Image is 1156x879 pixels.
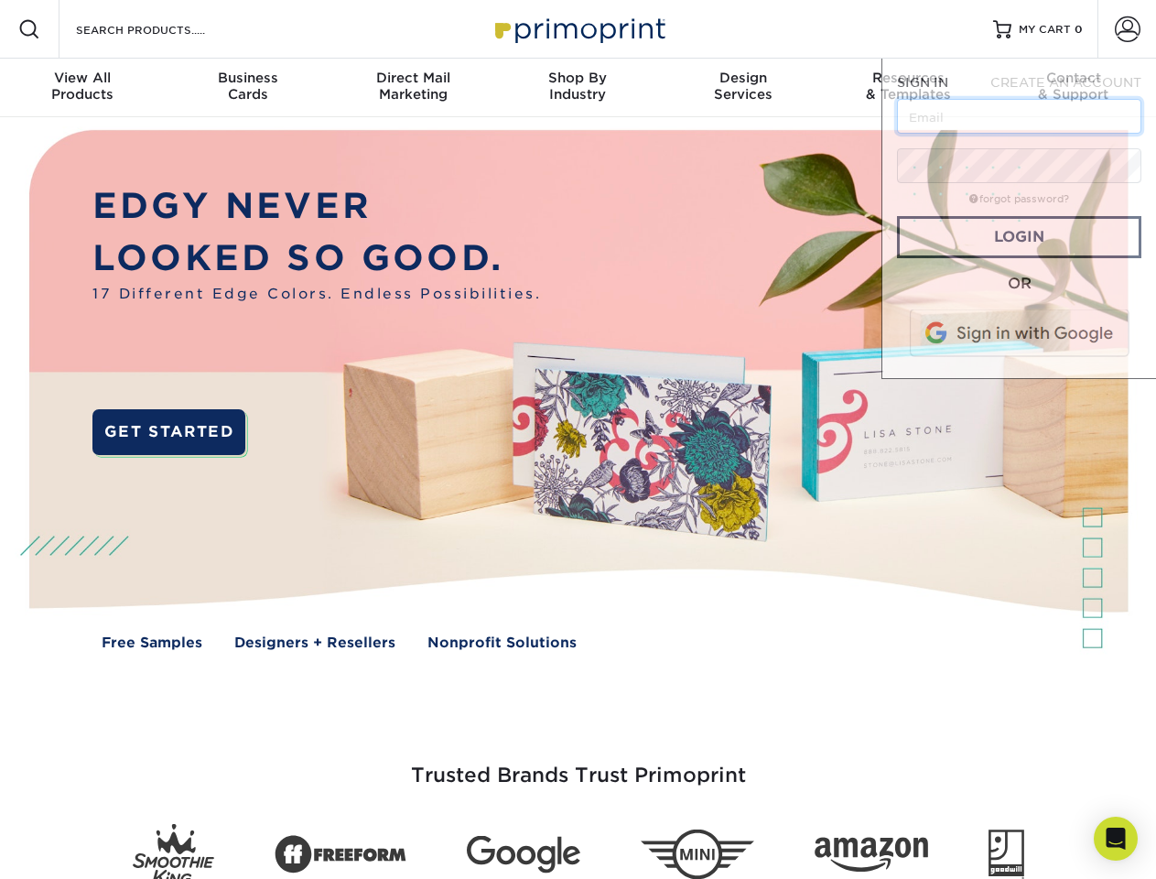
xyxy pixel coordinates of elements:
[826,59,990,117] a: Resources& Templates
[92,409,245,455] a: GET STARTED
[234,633,395,654] a: Designers + Resellers
[165,59,330,117] a: BusinessCards
[495,59,660,117] a: Shop ByIndustry
[1019,22,1071,38] span: MY CART
[330,70,495,103] div: Marketing
[5,823,156,873] iframe: Google Customer Reviews
[826,70,990,86] span: Resources
[43,720,1114,809] h3: Trusted Brands Trust Primoprint
[661,59,826,117] a: DesignServices
[487,9,670,49] img: Primoprint
[897,99,1141,134] input: Email
[165,70,330,103] div: Cards
[989,830,1024,879] img: Goodwill
[495,70,660,86] span: Shop By
[427,633,577,654] a: Nonprofit Solutions
[330,59,495,117] a: Direct MailMarketing
[897,75,948,90] span: SIGN IN
[661,70,826,103] div: Services
[467,836,580,874] img: Google
[165,70,330,86] span: Business
[1094,817,1138,861] div: Open Intercom Messenger
[92,180,541,233] p: EDGY NEVER
[897,273,1141,295] div: OR
[495,70,660,103] div: Industry
[92,284,541,305] span: 17 Different Edge Colors. Endless Possibilities.
[1075,23,1083,36] span: 0
[969,193,1069,205] a: forgot password?
[990,75,1141,90] span: CREATE AN ACCOUNT
[661,70,826,86] span: Design
[92,233,541,285] p: LOOKED SO GOOD.
[102,633,202,654] a: Free Samples
[330,70,495,86] span: Direct Mail
[74,18,253,40] input: SEARCH PRODUCTS.....
[897,216,1141,258] a: Login
[815,838,928,873] img: Amazon
[826,70,990,103] div: & Templates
